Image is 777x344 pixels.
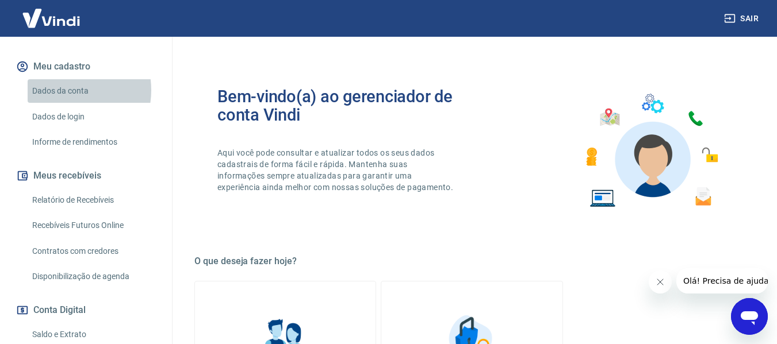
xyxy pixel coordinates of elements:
p: Aqui você pode consultar e atualizar todos os seus dados cadastrais de forma fácil e rápida. Mant... [217,147,456,193]
button: Sair [722,8,763,29]
iframe: Botão para abrir a janela de mensagens [731,298,768,335]
a: Contratos com credores [28,239,158,263]
a: Informe de rendimentos [28,130,158,154]
a: Disponibilização de agenda [28,265,158,288]
button: Meus recebíveis [14,163,158,188]
iframe: Mensagem da empresa [676,268,768,293]
h5: O que deseja fazer hoje? [194,256,749,267]
button: Meu cadastro [14,54,158,79]
button: Conta Digital [14,297,158,323]
img: Imagem de um avatar masculino com diversos icones exemplificando as funcionalidades do gerenciado... [576,87,726,214]
a: Dados da conta [28,79,158,103]
a: Recebíveis Futuros Online [28,214,158,237]
iframe: Fechar mensagem [649,270,672,293]
a: Dados de login [28,105,158,129]
h2: Bem-vindo(a) ao gerenciador de conta Vindi [217,87,472,124]
a: Relatório de Recebíveis [28,188,158,212]
img: Vindi [14,1,89,36]
span: Olá! Precisa de ajuda? [7,8,97,17]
